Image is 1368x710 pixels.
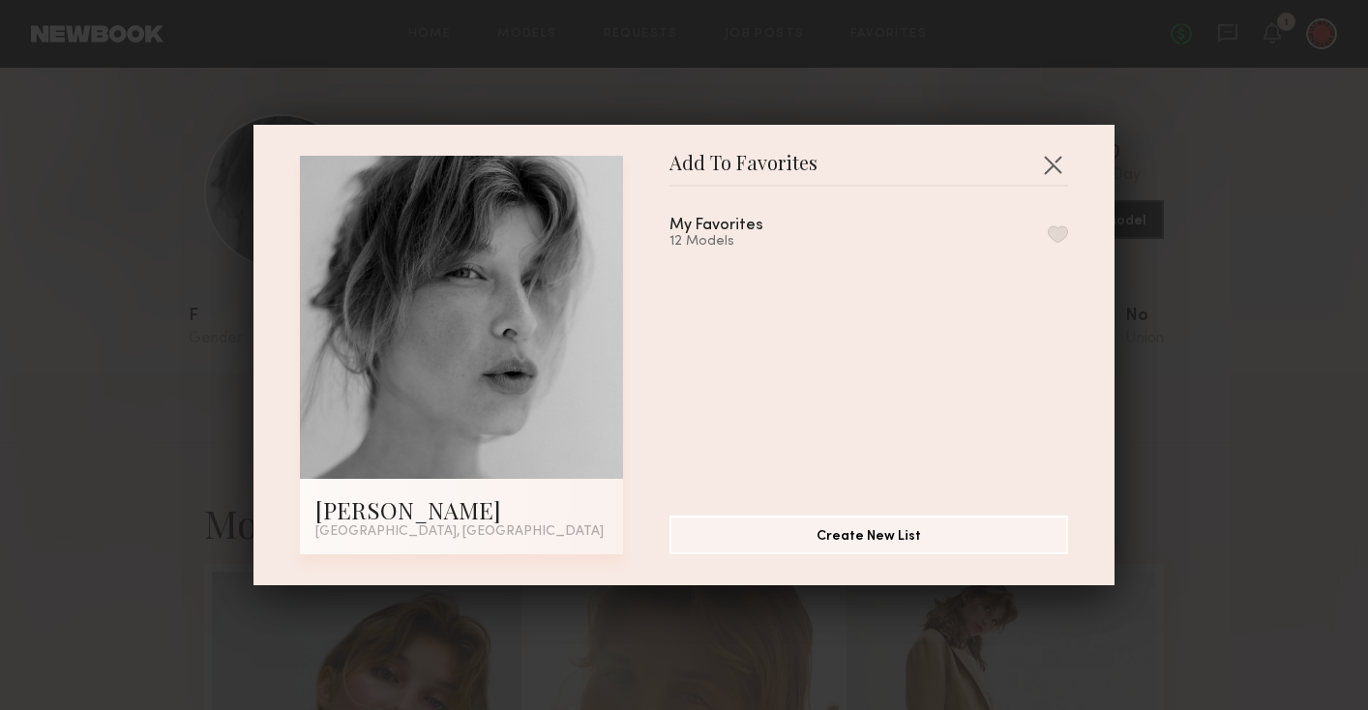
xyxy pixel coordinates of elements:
button: Close [1037,149,1068,180]
button: Create New List [669,516,1068,554]
span: Add To Favorites [669,156,818,185]
div: My Favorites [669,218,763,234]
div: 12 Models [669,234,810,250]
div: [GEOGRAPHIC_DATA], [GEOGRAPHIC_DATA] [315,525,608,539]
div: [PERSON_NAME] [315,494,608,525]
